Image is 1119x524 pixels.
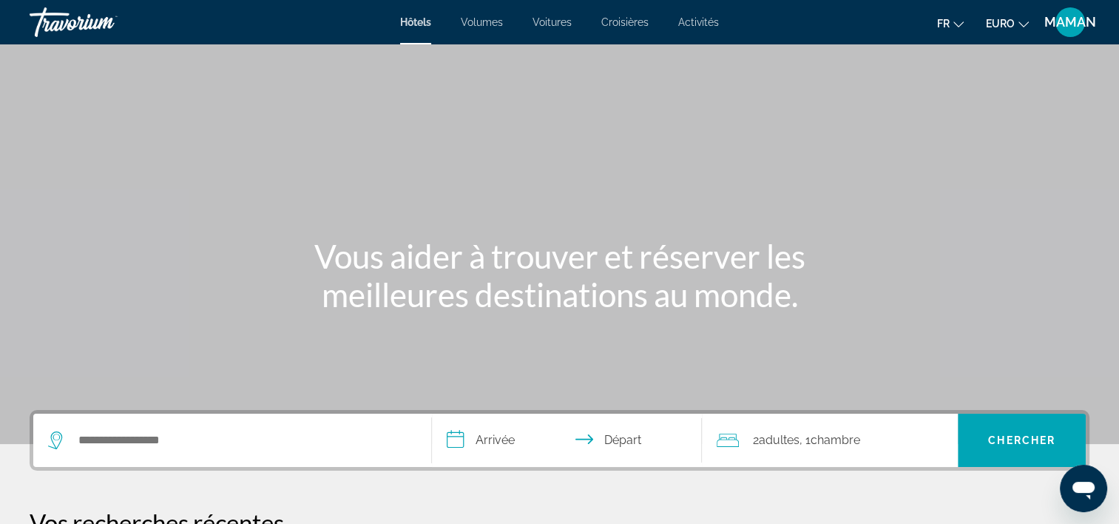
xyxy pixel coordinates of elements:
button: Voyageurs : 2 adultes, 0 enfants [702,414,958,467]
button: Menu utilisateur [1051,7,1089,38]
input: Rechercher une destination hôtelière [77,429,409,451]
h1: Vous aider à trouver et réserver les meilleures destinations au monde. [283,237,837,314]
a: Croisières [601,16,649,28]
font: 2 [752,433,758,447]
button: Sélectionnez la date d’arrivée et de départ [432,414,703,467]
span: Chercher [988,434,1055,446]
font: , 1 [799,433,810,447]
span: EURO [986,18,1015,30]
span: MAMAN [1044,15,1096,30]
span: Fr [937,18,950,30]
a: Voitures [533,16,572,28]
button: Changer de devise [986,13,1029,34]
button: Rechercher [958,414,1086,467]
a: Volumes [461,16,503,28]
div: Widget de recherche [33,414,1086,467]
button: Changer la langue [937,13,964,34]
span: Chambre [810,433,859,447]
a: Hôtels [400,16,431,28]
a: Activités [678,16,719,28]
a: Travorium [30,3,178,41]
iframe: Bouton de lancement de la fenêtre de messagerie [1060,465,1107,512]
span: Adultes [758,433,799,447]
